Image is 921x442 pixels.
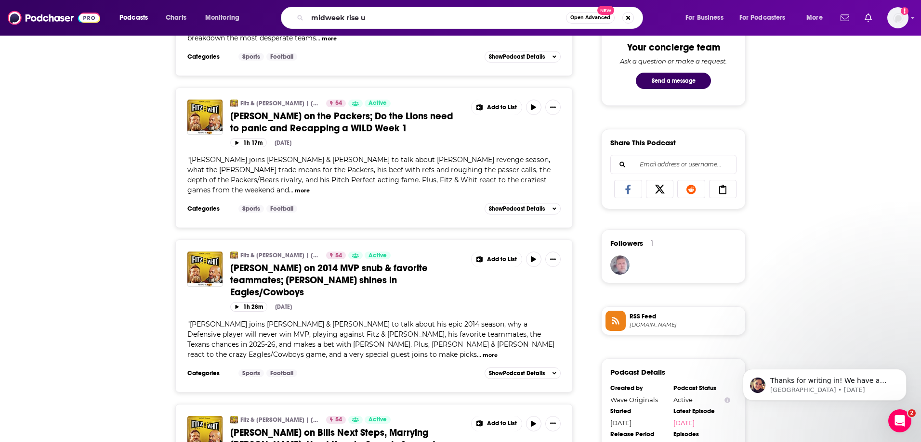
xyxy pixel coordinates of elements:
span: " [187,320,554,359]
a: Fitz & [PERSON_NAME] | [PERSON_NAME] & [PERSON_NAME] [240,416,320,424]
a: 54 [326,416,346,424]
input: Search podcasts, credits, & more... [307,10,566,25]
span: Show Podcast Details [489,53,545,60]
button: ShowPodcast Details [485,203,561,215]
a: Football [266,369,297,377]
span: [PERSON_NAME] joins [PERSON_NAME] & [PERSON_NAME] to talk about [PERSON_NAME] revenge season, wha... [187,155,551,194]
span: Add to List [487,104,517,111]
span: For Podcasters [739,11,786,25]
span: Charts [166,11,186,25]
div: Episodes [673,430,730,438]
a: Active [365,252,391,259]
h3: Categories [187,369,231,377]
h3: Categories [187,53,231,61]
span: ... [477,350,481,359]
div: Release Period [610,430,667,438]
span: Logged in as rowan.sullivan [887,7,908,28]
div: Latest Episode [673,407,730,415]
span: Show Podcast Details [489,370,545,377]
span: Active [368,99,387,108]
button: open menu [113,10,160,25]
a: 54 [326,100,346,107]
span: 54 [335,415,342,425]
img: Fitz & Whit | Ryan Fitzpatrick & Andrew Whitworth [230,252,238,259]
span: Followers [610,239,643,248]
span: 54 [335,99,342,108]
h3: Categories [187,205,231,213]
span: [PERSON_NAME] on 2014 MVP snub & favorite teammates; [PERSON_NAME] shines in Eagles/Cowboys [230,262,428,298]
img: Fitz & Whit | Ryan Fitzpatrick & Andrew Whitworth [230,416,238,424]
button: open menu [679,10,736,25]
a: Fitz & [PERSON_NAME] | [PERSON_NAME] & [PERSON_NAME] [240,100,320,107]
span: Open Advanced [570,15,610,20]
button: Show More Button [545,416,561,431]
span: " [187,155,551,194]
span: [PERSON_NAME] on the Packers; Do the Lions need to panic and Recapping a WILD Week 1 [230,110,453,134]
a: RSS Feed[DOMAIN_NAME] [605,311,741,331]
img: Fitz & Whit | Ryan Fitzpatrick & Andrew Whitworth [230,100,238,107]
span: Show Podcast Details [489,205,545,212]
span: Active [368,415,387,425]
img: User Profile [887,7,908,28]
div: 1 [651,239,653,248]
button: Open AdvancedNew [566,12,615,24]
h3: Podcast Details [610,367,665,377]
a: Active [365,416,391,424]
div: Your concierge team [627,41,720,53]
button: 1h 17m [230,138,267,147]
button: open menu [198,10,252,25]
button: Show More Button [545,252,561,267]
button: ShowPodcast Details [485,367,561,379]
a: Share on Reddit [677,180,705,198]
button: ShowPodcast Details [485,51,561,63]
span: 2 [908,409,916,417]
span: 54 [335,251,342,261]
a: Sports [238,53,264,61]
a: Charts [159,10,192,25]
p: Message from Sydney, sent 3w ago [42,37,166,46]
div: [DATE] [610,419,667,427]
div: Podcast Status [673,384,730,392]
div: Active [673,396,730,404]
img: JJ Watt on 2014 MVP snub & favorite teammates; Hurts shines in Eagles/Cowboys [187,252,223,287]
a: Football [266,205,297,213]
img: Podchaser - Follow, Share and Rate Podcasts [8,9,100,27]
button: Send a message [636,73,711,89]
a: Share on X/Twitter [646,180,674,198]
img: JSamms7 [610,255,630,275]
a: 54 [326,252,346,259]
span: More [806,11,823,25]
a: [DATE] [673,419,730,427]
span: Podcasts [119,11,148,25]
a: Share on Facebook [614,180,642,198]
iframe: Intercom live chat [888,409,911,432]
span: Thanks for writing in! We have a video that can show you how to build and export a list: Podchase... [42,28,160,83]
a: Show notifications dropdown [837,10,853,26]
button: Show profile menu [887,7,908,28]
button: open menu [800,10,835,25]
div: Ask a question or make a request. [620,57,727,65]
a: Active [365,100,391,107]
button: more [322,35,337,43]
a: Copy Link [709,180,737,198]
span: Active [368,251,387,261]
input: Email address or username... [618,155,728,174]
div: Search followers [610,155,737,174]
a: Fitz & [PERSON_NAME] | [PERSON_NAME] & [PERSON_NAME] [240,252,320,259]
div: Wave Originals [610,396,667,404]
a: Sports [238,369,264,377]
span: ... [289,186,293,194]
img: Clay Matthews on the Packers; Do the Lions need to panic and Recapping a WILD Week 1 [187,100,223,135]
button: more [295,187,310,195]
button: Show More Button [472,416,522,431]
h3: Share This Podcast [610,138,676,147]
button: Show More Button [545,100,561,115]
